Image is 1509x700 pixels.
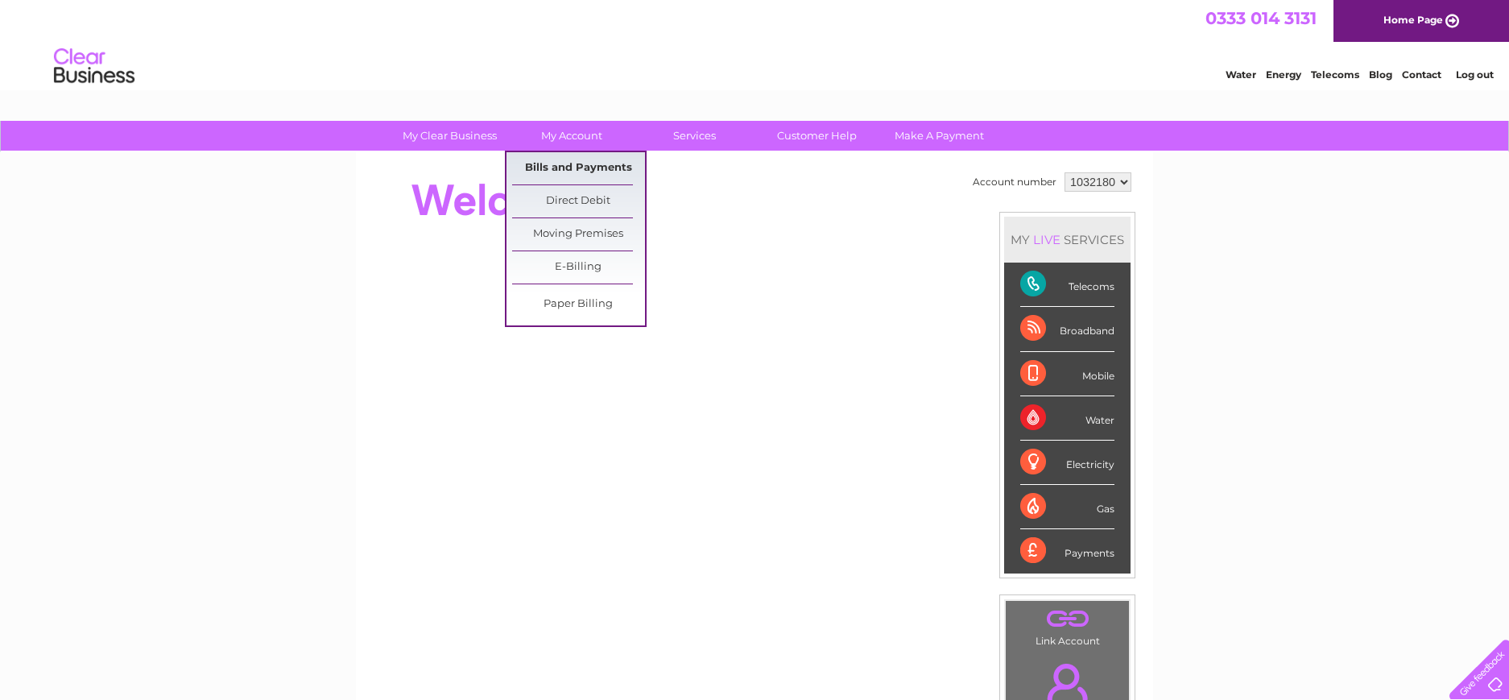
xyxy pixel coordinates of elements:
[1020,485,1114,529] div: Gas
[1030,232,1064,247] div: LIVE
[512,152,645,184] a: Bills and Payments
[1226,68,1256,81] a: Water
[1020,529,1114,573] div: Payments
[969,168,1060,196] td: Account number
[512,288,645,321] a: Paper Billing
[512,251,645,284] a: E-Billing
[1205,8,1317,28] a: 0333 014 3131
[383,121,516,151] a: My Clear Business
[512,185,645,217] a: Direct Debit
[1311,68,1359,81] a: Telecoms
[1369,68,1392,81] a: Blog
[1020,441,1114,485] div: Electricity
[506,121,639,151] a: My Account
[1020,352,1114,396] div: Mobile
[1004,217,1131,263] div: MY SERVICES
[1456,68,1494,81] a: Log out
[628,121,761,151] a: Services
[1266,68,1301,81] a: Energy
[1402,68,1441,81] a: Contact
[750,121,883,151] a: Customer Help
[512,218,645,251] a: Moving Premises
[1020,307,1114,351] div: Broadband
[1020,263,1114,307] div: Telecoms
[1020,396,1114,441] div: Water
[873,121,1006,151] a: Make A Payment
[1010,605,1125,633] a: .
[1005,600,1130,651] td: Link Account
[375,9,1136,78] div: Clear Business is a trading name of Verastar Limited (registered in [GEOGRAPHIC_DATA] No. 3667643...
[53,42,135,91] img: logo.png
